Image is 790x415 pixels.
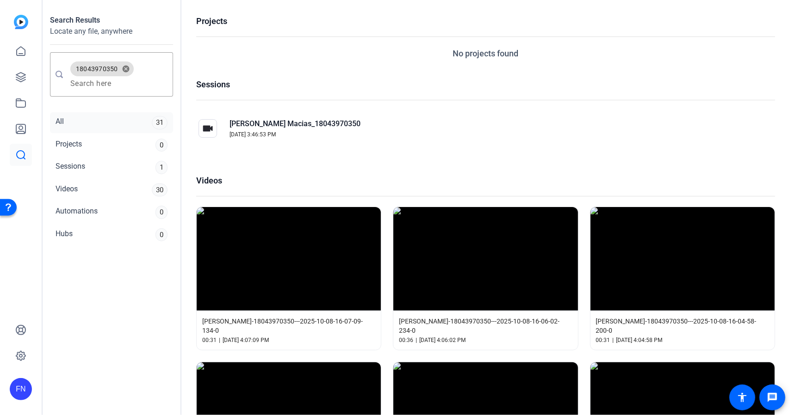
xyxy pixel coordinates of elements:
span: [PERSON_NAME]-18043970350---2025-10-08-16-06-02-234-0 [399,317,572,335]
span: No projects found [453,47,519,60]
h1: Sessions [196,78,775,91]
span: [DATE] 4:04:58 PM [616,336,663,344]
span: [PERSON_NAME] Macias_18043970350 [230,118,361,129]
div: FN [10,378,32,400]
span: 18043970350 [76,64,118,73]
span: [DATE] 3:46:53 PM [230,130,276,139]
span: | [416,336,417,344]
img: blue-gradient.svg [14,15,28,29]
div: 0 [156,139,168,152]
input: Search here [70,78,166,89]
span: | [613,336,614,344]
div: Projects [56,139,82,152]
div: 0 [156,228,168,242]
h1: Videos [196,174,775,187]
span: 00:31 [596,336,610,344]
mat-icon: message [767,392,778,403]
div: 30 [152,183,168,197]
div: 0 [156,206,168,219]
div: Videos [56,183,78,197]
button: remove 18043970350 [118,65,134,73]
div: Hubs [56,228,73,242]
span: [DATE] 4:06:02 PM [419,336,466,344]
h1: Search Results [50,15,173,26]
h2: Locate any file, anywhere [50,26,173,37]
div: 31 [152,116,168,129]
div: 1 [156,161,168,174]
span: 00:31 [202,336,217,344]
div: Automations [56,206,98,219]
span: 00:36 [399,336,413,344]
span: [PERSON_NAME]-18043970350---2025-10-08-16-04-58-200-0 [596,317,769,335]
div: All [56,116,64,129]
mat-chip-grid: Enter search query [70,60,166,89]
div: Sessions [56,161,85,174]
span: | [219,336,220,344]
mat-icon: accessibility [737,392,748,403]
span: [DATE] 4:07:09 PM [223,336,269,344]
span: [PERSON_NAME]-18043970350---2025-10-08-16-07-09-134-0 [202,317,375,335]
h1: Projects [196,15,775,27]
